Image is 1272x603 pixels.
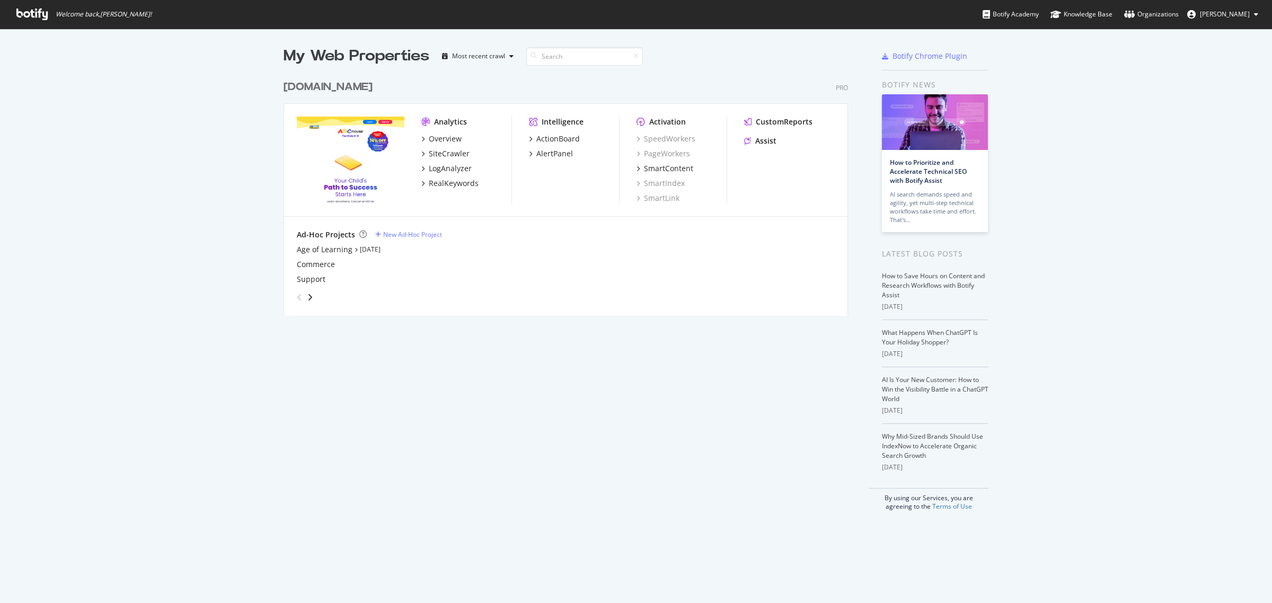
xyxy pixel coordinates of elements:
a: What Happens When ChatGPT Is Your Holiday Shopper? [882,328,978,347]
input: Search [526,47,643,66]
div: AlertPanel [536,148,573,159]
a: Support [297,274,325,285]
div: [DATE] [882,406,988,415]
div: SmartContent [644,163,693,174]
a: SmartLink [637,193,679,203]
a: SpeedWorkers [637,134,695,144]
a: SmartContent [637,163,693,174]
div: My Web Properties [284,46,429,67]
div: Activation [649,117,686,127]
a: [DOMAIN_NAME] [284,79,377,95]
div: Most recent crawl [452,53,505,59]
div: LogAnalyzer [429,163,472,174]
div: Knowledge Base [1050,9,1112,20]
a: AI Is Your New Customer: How to Win the Visibility Battle in a ChatGPT World [882,375,988,403]
div: Assist [755,136,776,146]
div: Latest Blog Posts [882,248,988,260]
button: Most recent crawl [438,48,518,65]
img: www.abcmouse.com [297,117,404,202]
div: AI search demands speed and agility, yet multi-step technical workflows take time and effort. Tha... [890,190,980,224]
a: AlertPanel [529,148,573,159]
a: [DATE] [360,245,381,254]
a: CustomReports [744,117,812,127]
span: Welcome back, [PERSON_NAME] ! [56,10,152,19]
div: Ad-Hoc Projects [297,229,355,240]
div: [DATE] [882,302,988,312]
div: Botify Academy [983,9,1039,20]
div: Pro [836,83,848,92]
div: Overview [429,134,462,144]
div: RealKeywords [429,178,479,189]
a: Why Mid-Sized Brands Should Use IndexNow to Accelerate Organic Search Growth [882,432,983,460]
div: Analytics [434,117,467,127]
div: Organizations [1124,9,1179,20]
a: ActionBoard [529,134,580,144]
a: SiteCrawler [421,148,470,159]
a: RealKeywords [421,178,479,189]
a: Terms of Use [932,502,972,511]
a: Assist [744,136,776,146]
div: Intelligence [542,117,584,127]
div: Botify Chrome Plugin [893,51,967,61]
a: How to Prioritize and Accelerate Technical SEO with Botify Assist [890,158,967,185]
div: ActionBoard [536,134,580,144]
div: [DATE] [882,349,988,359]
div: angle-right [306,292,314,303]
div: Botify news [882,79,988,91]
a: New Ad-Hoc Project [375,230,442,239]
div: [DOMAIN_NAME] [284,79,373,95]
a: LogAnalyzer [421,163,472,174]
div: [DATE] [882,463,988,472]
a: Commerce [297,259,335,270]
div: By using our Services, you are agreeing to the [869,488,988,511]
a: PageWorkers [637,148,690,159]
div: New Ad-Hoc Project [383,230,442,239]
a: SmartIndex [637,178,685,189]
div: angle-left [293,289,306,306]
span: Jennifer Seegmiller [1200,10,1250,19]
a: Age of Learning [297,244,352,255]
a: Botify Chrome Plugin [882,51,967,61]
button: [PERSON_NAME] [1179,6,1267,23]
a: How to Save Hours on Content and Research Workflows with Botify Assist [882,271,985,299]
img: How to Prioritize and Accelerate Technical SEO with Botify Assist [882,94,988,150]
div: CustomReports [756,117,812,127]
div: grid [284,67,856,316]
a: Overview [421,134,462,144]
div: SiteCrawler [429,148,470,159]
